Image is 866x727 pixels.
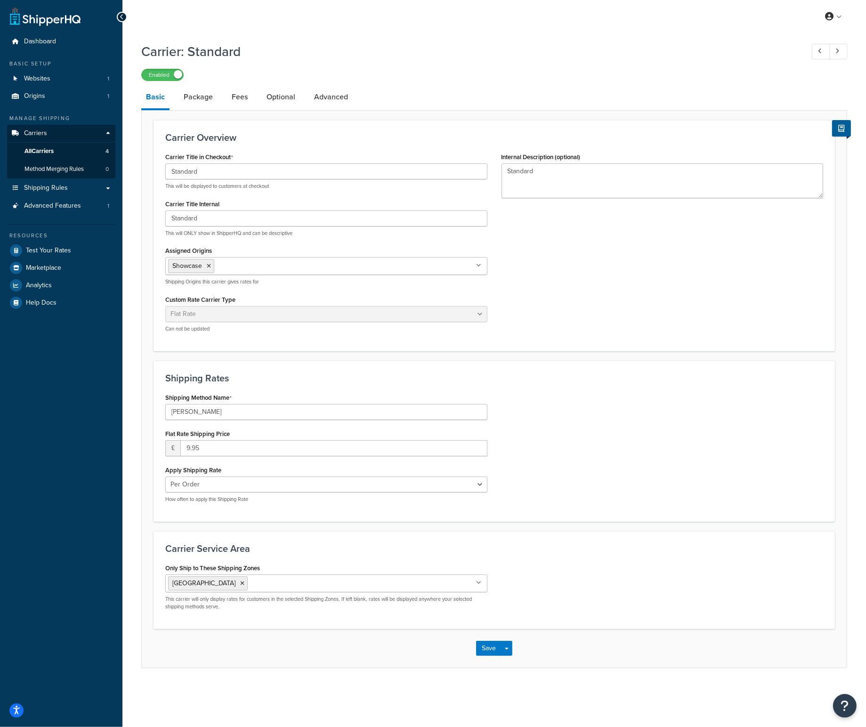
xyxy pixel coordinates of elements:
label: Apply Shipping Rate [165,467,221,474]
div: Basic Setup [7,60,115,68]
label: Enabled [142,69,183,81]
span: Origins [24,92,45,100]
a: Shipping Rules [7,179,115,197]
span: Websites [24,75,50,83]
p: Can not be updated [165,325,487,332]
p: How often to apply this Shipping Rate [165,496,487,503]
span: [GEOGRAPHIC_DATA] [172,578,235,588]
label: Internal Description (optional) [502,153,581,161]
label: Carrier Title in Checkout [165,153,233,161]
a: Test Your Rates [7,242,115,259]
span: 0 [105,165,109,173]
span: Advanced Features [24,202,81,210]
h3: Carrier Overview [165,132,823,143]
a: Method Merging Rules0 [7,161,115,178]
a: Optional [262,86,300,108]
a: Websites1 [7,70,115,88]
label: Assigned Origins [165,247,212,254]
a: Carriers [7,125,115,142]
label: Flat Rate Shipping Price [165,430,230,437]
li: Advanced Features [7,197,115,215]
a: Analytics [7,277,115,294]
a: Package [179,86,218,108]
span: Shipping Rules [24,184,68,192]
li: Carriers [7,125,115,178]
span: £ [165,440,180,456]
h3: Shipping Rates [165,373,823,383]
span: 1 [107,202,109,210]
div: Manage Shipping [7,114,115,122]
h3: Carrier Service Area [165,543,823,554]
span: 4 [105,147,109,155]
span: Analytics [26,282,52,290]
button: Show Help Docs [832,120,851,137]
span: 1 [107,75,109,83]
label: Carrier Title Internal [165,201,219,208]
a: Basic [141,86,170,110]
a: Dashboard [7,33,115,50]
div: Resources [7,232,115,240]
a: Origins1 [7,88,115,105]
span: Carriers [24,129,47,137]
h1: Carrier: Standard [141,42,794,61]
a: Advanced Features1 [7,197,115,215]
span: All Carriers [24,147,54,155]
button: Save [476,641,502,656]
p: This will be displayed to customers at checkout [165,183,487,190]
textarea: Standard [502,163,824,198]
span: Help Docs [26,299,57,307]
a: Advanced [309,86,353,108]
a: Next Record [829,44,848,59]
p: This carrier will only display rates for customers in the selected Shipping Zones. If left blank,... [165,596,487,610]
button: Open Resource Center [833,694,857,718]
a: Help Docs [7,294,115,311]
p: Shipping Origins this carrier gives rates for [165,278,487,285]
label: Only Ship to These Shipping Zones [165,565,260,572]
span: Test Your Rates [26,247,71,255]
li: Method Merging Rules [7,161,115,178]
li: Websites [7,70,115,88]
span: 1 [107,92,109,100]
p: This will ONLY show in ShipperHQ and can be descriptive [165,230,487,237]
span: Marketplace [26,264,61,272]
a: AllCarriers4 [7,143,115,160]
li: Origins [7,88,115,105]
a: Previous Record [812,44,830,59]
a: Fees [227,86,252,108]
label: Shipping Method Name [165,394,232,402]
label: Custom Rate Carrier Type [165,296,235,303]
span: Method Merging Rules [24,165,84,173]
a: Marketplace [7,259,115,276]
span: Dashboard [24,38,56,46]
span: Showcase [172,261,202,271]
